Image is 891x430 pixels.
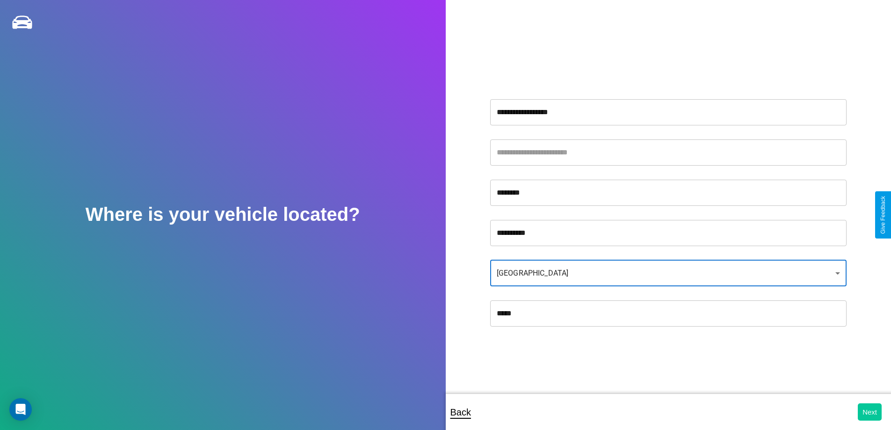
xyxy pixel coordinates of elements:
div: Open Intercom Messenger [9,398,32,421]
div: Give Feedback [880,196,886,234]
h2: Where is your vehicle located? [86,204,360,225]
div: [GEOGRAPHIC_DATA] [490,260,847,286]
p: Back [450,404,471,421]
button: Next [858,403,882,421]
